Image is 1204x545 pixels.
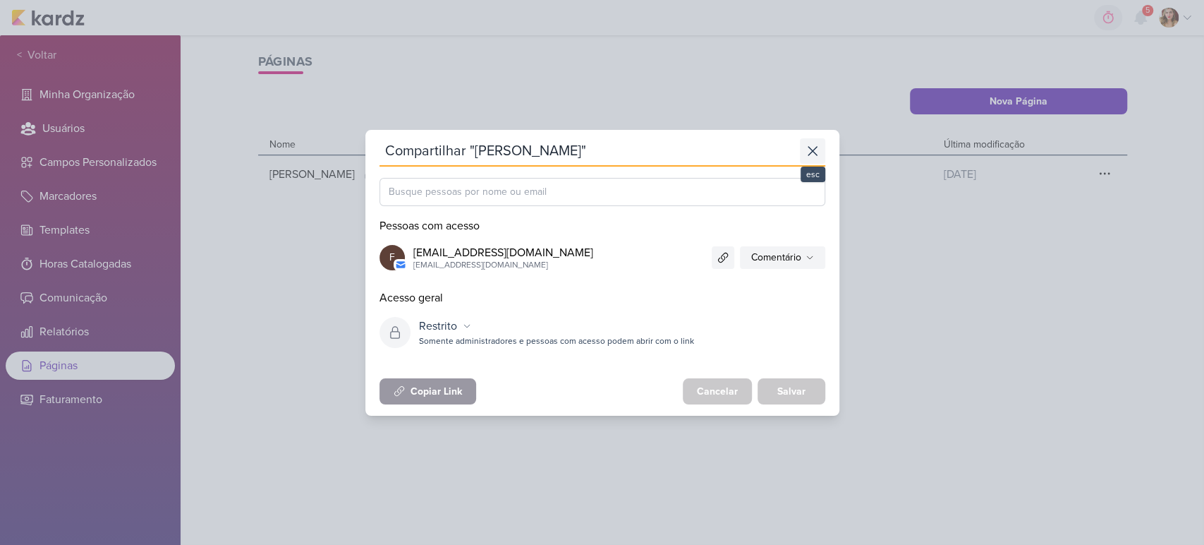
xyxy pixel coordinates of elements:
button: Copiar Link [379,378,476,405]
div: Somente administradores e pessoas com acesso podem abrir com o link [419,335,825,350]
div: financeiro.dqv@gmail.com [379,245,405,270]
div: Compartilhar "[PERSON_NAME]" [379,141,800,161]
div: [EMAIL_ADDRESS][DOMAIN_NAME] [413,244,706,261]
input: Busque pessoas por nome ou email [379,178,825,206]
div: [EMAIL_ADDRESS][DOMAIN_NAME] [413,258,706,271]
div: esc [801,167,825,182]
div: Restrito [419,318,457,335]
div: Copiar Link [411,384,462,399]
div: Comentário [751,250,801,265]
div: Acesso geral [379,289,825,306]
button: Comentário [740,246,825,269]
p: f [389,250,395,265]
button: Restrito [413,315,477,337]
div: Pessoas com acesso [379,217,825,234]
